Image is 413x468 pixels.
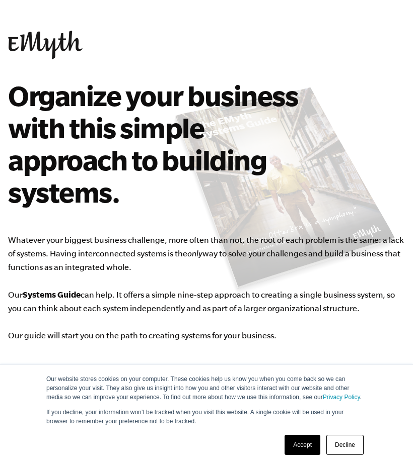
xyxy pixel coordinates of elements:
a: Decline [326,435,364,455]
p: Our website stores cookies on your computer. These cookies help us know you when you come back so... [46,375,367,402]
h3: What you'll find inside: [8,360,405,377]
p: If you decline, your information won’t be tracked when you visit this website. A single cookie wi... [46,408,367,426]
a: Accept [285,435,320,455]
b: Systems Guide [23,290,81,299]
a: Privacy Policy [323,394,360,401]
p: Whatever your biggest business challenge, more often than not, the root of each problem is the sa... [8,233,405,342]
i: only [187,249,202,258]
h2: Organize your business with this simple approach to building systems. [8,79,306,208]
img: EMyth [8,31,83,59]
